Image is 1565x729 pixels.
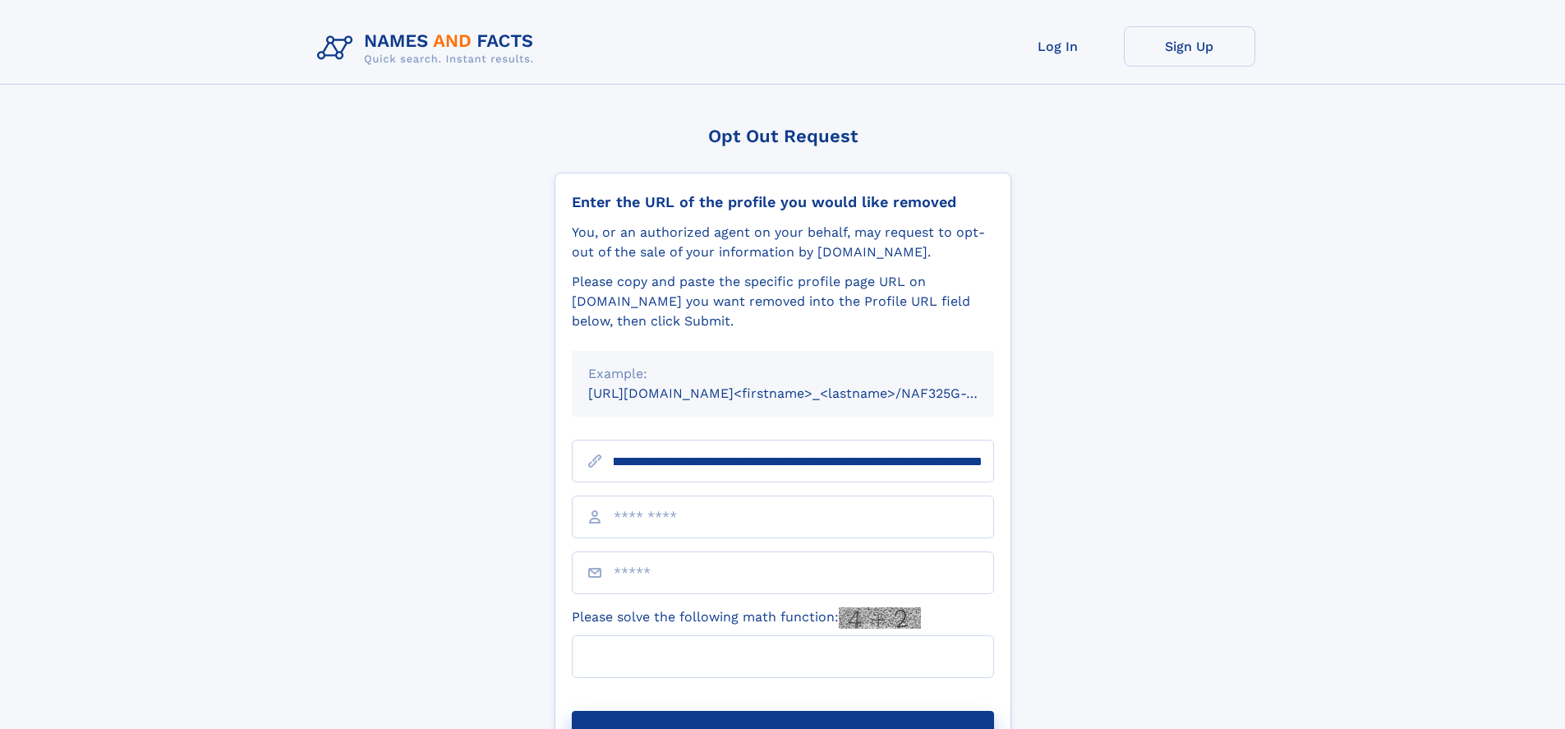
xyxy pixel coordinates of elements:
[572,223,994,262] div: You, or an authorized agent on your behalf, may request to opt-out of the sale of your informatio...
[311,26,547,71] img: Logo Names and Facts
[588,385,1025,401] small: [URL][DOMAIN_NAME]<firstname>_<lastname>/NAF325G-xxxxxxxx
[572,193,994,211] div: Enter the URL of the profile you would like removed
[572,607,921,629] label: Please solve the following math function:
[1124,26,1255,67] a: Sign Up
[992,26,1124,67] a: Log In
[555,126,1011,146] div: Opt Out Request
[588,364,978,384] div: Example:
[572,272,994,331] div: Please copy and paste the specific profile page URL on [DOMAIN_NAME] you want removed into the Pr...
